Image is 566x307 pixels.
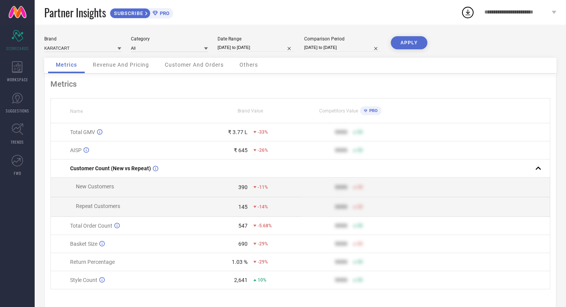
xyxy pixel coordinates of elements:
[304,36,381,42] div: Comparison Period
[131,36,208,42] div: Category
[70,259,115,265] span: Return Percentage
[238,184,248,190] div: 390
[335,241,347,247] div: 9999
[76,203,120,209] span: Repeat Customers
[70,165,151,171] span: Customer Count (New vs Repeat)
[70,129,95,135] span: Total GMV
[238,108,263,114] span: Brand Value
[228,129,248,135] div: ₹ 3.77 L
[391,36,427,49] button: APPLY
[238,241,248,247] div: 690
[110,10,145,16] span: SUBSCRIBE
[14,170,21,176] span: FWD
[110,6,173,18] a: SUBSCRIBEPRO
[7,77,28,82] span: WORKSPACE
[44,36,121,42] div: Brand
[70,277,97,283] span: Style Count
[93,62,149,68] span: Revenue And Pricing
[11,139,24,145] span: TRENDS
[70,109,83,114] span: Name
[56,62,77,68] span: Metrics
[218,44,295,52] input: Select date range
[50,79,550,89] div: Metrics
[258,277,266,283] span: 10%
[239,62,258,68] span: Others
[335,129,347,135] div: 9999
[357,204,363,210] span: 50
[357,148,363,153] span: 50
[357,185,363,190] span: 50
[70,223,112,229] span: Total Order Count
[258,204,268,210] span: -14%
[461,5,475,19] div: Open download list
[6,45,29,51] span: SCORECARDS
[70,147,82,153] span: AISP
[258,259,268,265] span: -29%
[258,129,268,135] span: -33%
[165,62,224,68] span: Customer And Orders
[335,204,347,210] div: 9999
[218,36,295,42] div: Date Range
[357,277,363,283] span: 50
[258,185,268,190] span: -11%
[238,204,248,210] div: 145
[76,183,114,190] span: New Customers
[158,10,169,16] span: PRO
[258,148,268,153] span: -26%
[258,223,272,228] span: -5.68%
[335,277,347,283] div: 9999
[6,108,29,114] span: SUGGESTIONS
[234,147,248,153] div: ₹ 645
[238,223,248,229] div: 547
[234,277,248,283] div: 2,641
[44,5,106,20] span: Partner Insights
[304,44,381,52] input: Select comparison period
[357,223,363,228] span: 50
[335,223,347,229] div: 9999
[357,259,363,265] span: 50
[258,241,268,247] span: -29%
[335,147,347,153] div: 9999
[335,184,347,190] div: 9999
[70,241,97,247] span: Basket Size
[367,108,378,113] span: PRO
[319,108,358,114] span: Competitors Value
[357,129,363,135] span: 50
[232,259,248,265] div: 1.03 %
[335,259,347,265] div: 9999
[357,241,363,247] span: 50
